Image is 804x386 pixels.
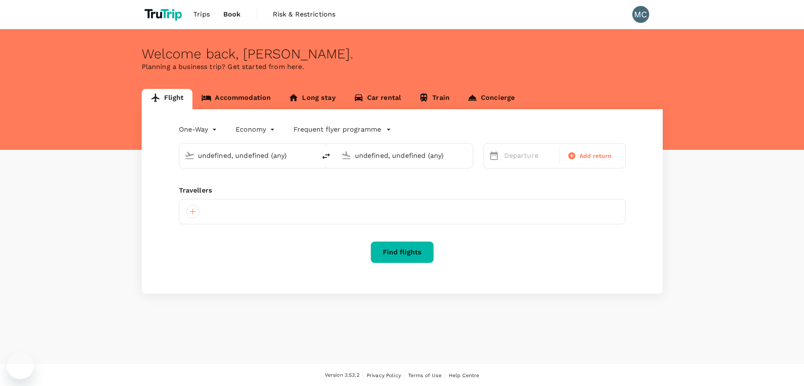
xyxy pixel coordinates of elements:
[316,146,336,166] button: delete
[236,123,277,136] div: Economy
[367,371,401,380] a: Privacy Policy
[408,372,442,378] span: Terms of Use
[142,89,193,109] a: Flight
[192,89,280,109] a: Accommodation
[367,372,401,378] span: Privacy Policy
[198,149,298,162] input: Depart from
[449,371,480,380] a: Help Centre
[632,6,649,23] div: MC
[579,152,612,160] span: Add return
[179,123,219,136] div: One-Way
[294,124,391,135] button: Frequent flyer programme
[410,89,458,109] a: Train
[345,89,410,109] a: Car rental
[467,154,469,156] button: Open
[370,241,434,263] button: Find flights
[142,5,187,24] img: TruTrip logo
[504,151,554,161] p: Departure
[458,89,524,109] a: Concierge
[223,9,241,19] span: Book
[294,124,381,135] p: Frequent flyer programme
[179,185,626,196] div: Travellers
[355,149,455,162] input: Going to
[142,62,663,72] p: Planning a business trip? Get started from here.
[280,89,344,109] a: Long stay
[193,9,210,19] span: Trips
[325,371,359,380] span: Version 3.53.2
[7,352,34,379] iframe: Botón para iniciar la ventana de mensajería
[310,154,312,156] button: Open
[273,9,336,19] span: Risk & Restrictions
[449,372,480,378] span: Help Centre
[142,46,663,62] div: Welcome back , [PERSON_NAME] .
[408,371,442,380] a: Terms of Use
